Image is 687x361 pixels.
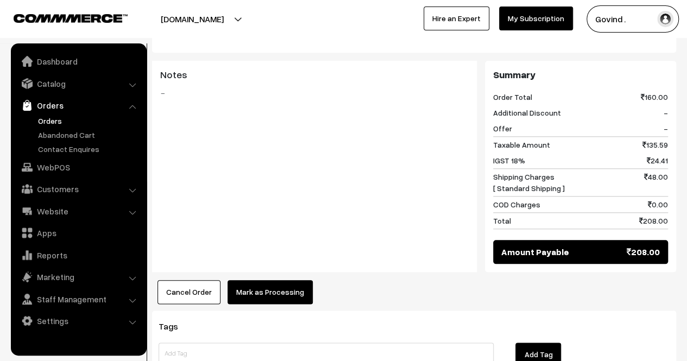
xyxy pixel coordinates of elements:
a: Orders [35,115,143,126]
span: Offer [493,123,512,134]
h3: Summary [493,69,668,81]
a: Customers [14,179,143,199]
a: WebPOS [14,157,143,177]
a: Reports [14,245,143,265]
a: Apps [14,223,143,243]
a: Abandoned Cart [35,129,143,141]
a: Staff Management [14,289,143,309]
a: Marketing [14,267,143,287]
span: IGST 18% [493,155,525,166]
span: 208.00 [639,215,668,226]
button: [DOMAIN_NAME] [123,5,262,33]
span: Shipping Charges [ Standard Shipping ] [493,171,565,194]
img: COMMMERCE [14,14,128,22]
a: Orders [14,96,143,115]
a: Hire an Expert [424,7,489,30]
span: COD Charges [493,199,540,210]
button: Govind . [587,5,679,33]
button: Cancel Order [157,280,220,304]
span: Amount Payable [501,245,569,258]
span: Taxable Amount [493,139,550,150]
blockquote: - [160,86,469,99]
span: 0.00 [648,199,668,210]
span: Tags [159,321,191,332]
a: Settings [14,311,143,331]
span: 24.41 [647,155,668,166]
span: 208.00 [627,245,660,258]
a: Website [14,201,143,221]
span: 160.00 [641,91,668,103]
img: user [657,11,673,27]
span: Total [493,215,511,226]
span: - [664,123,668,134]
a: Dashboard [14,52,143,71]
span: Order Total [493,91,532,103]
a: My Subscription [499,7,573,30]
a: Catalog [14,74,143,93]
span: Additional Discount [493,107,561,118]
a: COMMMERCE [14,11,109,24]
span: 48.00 [644,171,668,194]
h3: Notes [160,69,469,81]
a: Contact Enquires [35,143,143,155]
span: 135.59 [642,139,668,150]
span: - [664,107,668,118]
button: Mark as Processing [228,280,313,304]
